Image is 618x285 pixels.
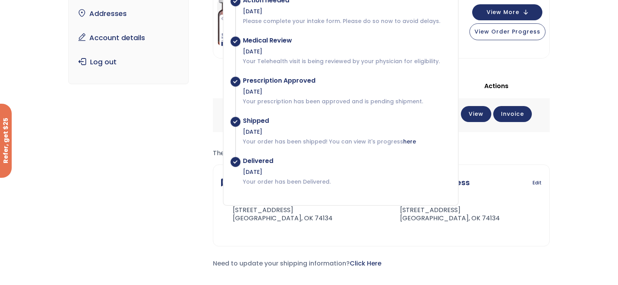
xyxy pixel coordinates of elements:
p: Your order has been shipped! You can view it's progress [243,138,450,145]
div: [DATE] [243,88,450,96]
p: Your order has been Delivered. [243,178,450,186]
p: The following addresses will be used on the checkout page by default. [213,148,550,159]
a: Invoice [493,106,532,122]
p: Please complete your intake form. Please do so now to avoid delays. [243,17,450,25]
span: View Order Progress [475,28,540,35]
div: [DATE] [243,168,450,176]
a: Account details [74,30,182,46]
span: Actions [484,81,508,90]
span: View More [487,10,519,15]
h3: Billing address [221,173,291,192]
p: Your Telehealth visit is being reviewed by your physician for eligibility. [243,57,450,65]
div: Medical Review [243,37,450,44]
div: [DATE] [243,48,450,55]
button: View Order Progress [469,23,545,40]
a: here [403,138,416,145]
p: Your prescription has been approved and is pending shipment. [243,97,450,105]
div: [DATE] [243,128,450,136]
button: View More [472,4,542,20]
address: [PERSON_NAME] [STREET_ADDRESS] [GEOGRAPHIC_DATA], OK 74134 [221,198,333,222]
span: Need to update your shipping information? [213,259,381,268]
div: Shipped [243,117,450,125]
address: [PERSON_NAME] [STREET_ADDRESS] [GEOGRAPHIC_DATA], OK 74134 [388,198,500,222]
a: Log out [74,54,182,70]
a: View [461,106,491,122]
a: Edit [533,177,542,188]
div: [DATE] [243,7,450,15]
div: Prescription Approved [243,77,450,85]
a: Addresses [74,5,182,22]
a: Click Here [350,259,381,268]
div: Delivered [243,157,450,165]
